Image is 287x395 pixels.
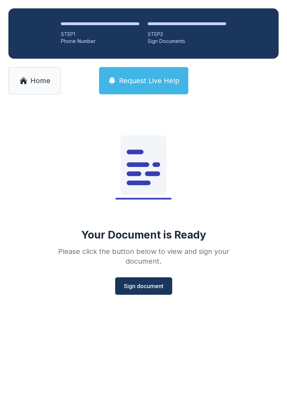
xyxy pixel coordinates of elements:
[81,228,206,241] div: Your Document is Ready
[61,38,139,45] div: Phone Number
[124,282,163,290] span: Sign document
[148,38,226,45] div: Sign Documents
[30,76,50,86] span: Home
[119,76,180,86] span: Request Live Help
[43,247,244,266] div: Please click the button below to view and sign your document.
[61,31,139,38] div: STEP 1
[148,31,226,38] div: STEP 2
